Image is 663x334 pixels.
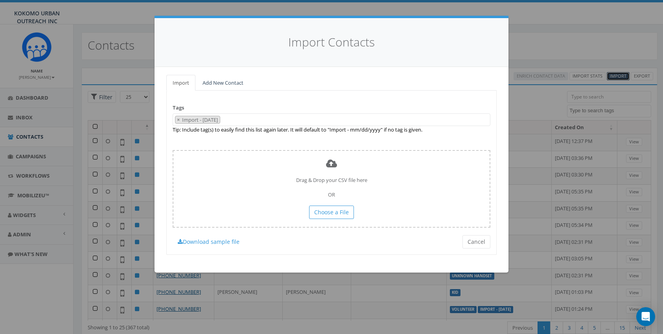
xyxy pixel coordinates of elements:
[173,150,490,228] div: Drag & Drop your CSV file here
[173,126,422,134] label: Tip: Include tag(s) to easily find this list again later. It will default to "Import - mm/dd/yyyy...
[181,116,220,123] span: Import - [DATE]
[173,235,245,249] a: Download sample file
[175,116,220,124] li: Import - 10/09/2025
[166,75,195,91] a: Import
[173,104,184,111] label: Tags
[166,34,497,51] h4: Import Contacts
[196,75,250,91] a: Add New Contact
[462,235,490,249] button: Cancel
[314,208,349,216] span: Choose a File
[328,191,335,198] span: OR
[177,116,180,123] span: ×
[222,117,226,124] textarea: Search
[175,116,181,124] button: Remove item
[636,307,655,326] div: Open Intercom Messenger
